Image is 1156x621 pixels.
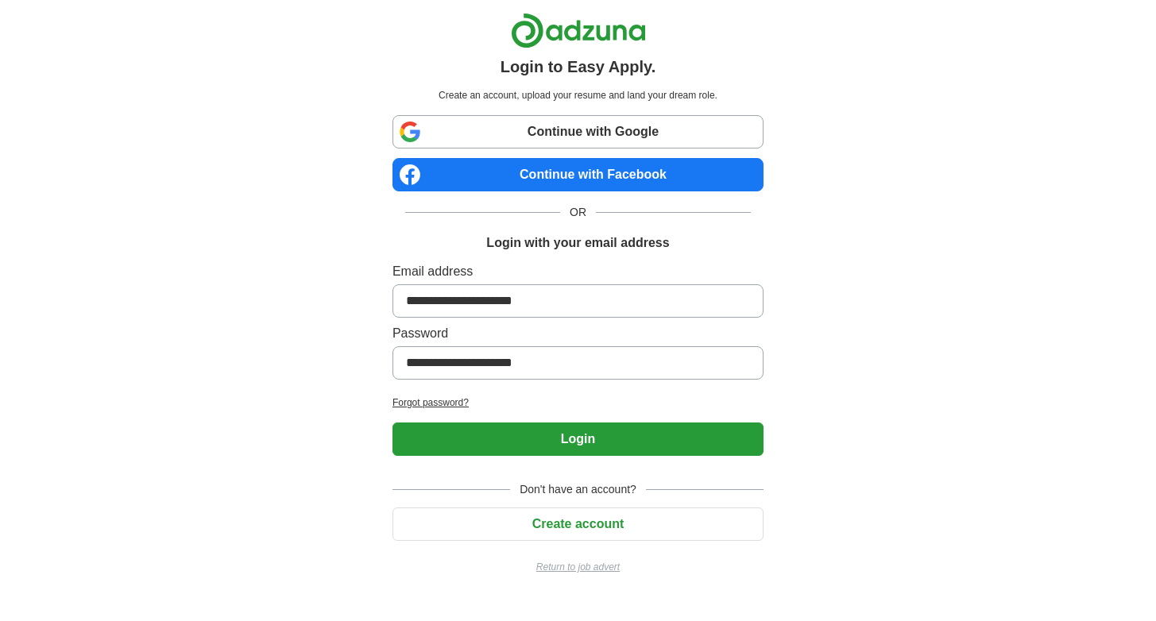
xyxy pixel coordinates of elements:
[392,115,764,148] a: Continue with Google
[510,481,646,498] span: Don't have an account?
[392,395,764,410] a: Forgot password?
[392,422,764,456] button: Login
[396,88,760,102] p: Create an account, upload your resume and land your dream role.
[486,233,669,253] h1: Login with your email address
[392,158,764,191] a: Continue with Facebook
[511,13,646,48] img: Adzuna logo
[560,204,596,221] span: OR
[392,262,764,281] label: Email address
[501,55,656,79] h1: Login to Easy Apply.
[392,324,764,343] label: Password
[392,517,764,530] a: Create account
[392,560,764,574] a: Return to job advert
[392,507,764,541] button: Create account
